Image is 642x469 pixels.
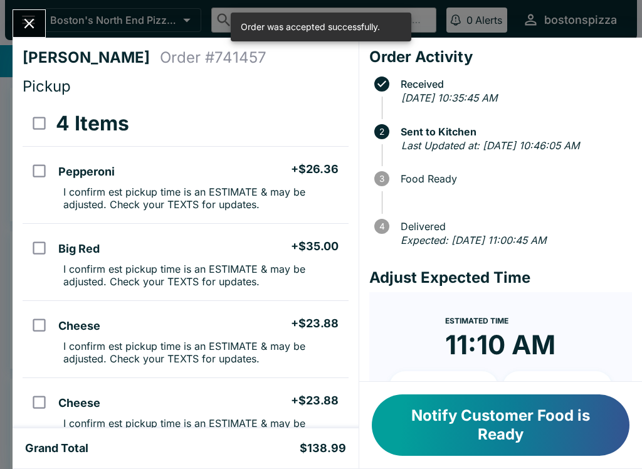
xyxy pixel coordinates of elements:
[369,48,632,66] h4: Order Activity
[369,268,632,287] h4: Adjust Expected Time
[58,241,100,256] h5: Big Red
[58,319,100,334] h5: Cheese
[63,186,338,211] p: I confirm est pickup time is an ESTIMATE & may be adjusted. Check your TEXTS for updates.
[291,316,339,331] h5: + $23.88
[379,127,384,137] text: 2
[23,101,349,455] table: orders table
[379,221,384,231] text: 4
[300,441,346,456] h5: $138.99
[56,111,129,136] h3: 4 Items
[394,173,632,184] span: Food Ready
[445,316,508,325] span: Estimated Time
[389,371,498,403] button: + 10
[291,162,339,177] h5: + $26.36
[63,263,338,288] p: I confirm est pickup time is an ESTIMATE & may be adjusted. Check your TEXTS for updates.
[58,396,100,411] h5: Cheese
[291,239,339,254] h5: + $35.00
[241,16,380,38] div: Order was accepted successfully.
[394,78,632,90] span: Received
[23,77,71,95] span: Pickup
[394,126,632,137] span: Sent to Kitchen
[291,393,339,408] h5: + $23.88
[63,417,338,442] p: I confirm est pickup time is an ESTIMATE & may be adjusted. Check your TEXTS for updates.
[379,174,384,184] text: 3
[25,441,88,456] h5: Grand Total
[13,10,45,37] button: Close
[401,92,497,104] em: [DATE] 10:35:45 AM
[401,234,546,246] em: Expected: [DATE] 11:00:45 AM
[503,371,612,403] button: + 20
[23,48,160,67] h4: [PERSON_NAME]
[160,48,266,67] h4: Order # 741457
[445,329,555,361] time: 11:10 AM
[394,221,632,232] span: Delivered
[372,394,629,456] button: Notify Customer Food is Ready
[58,164,115,179] h5: Pepperoni
[63,340,338,365] p: I confirm est pickup time is an ESTIMATE & may be adjusted. Check your TEXTS for updates.
[401,139,579,152] em: Last Updated at: [DATE] 10:46:05 AM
